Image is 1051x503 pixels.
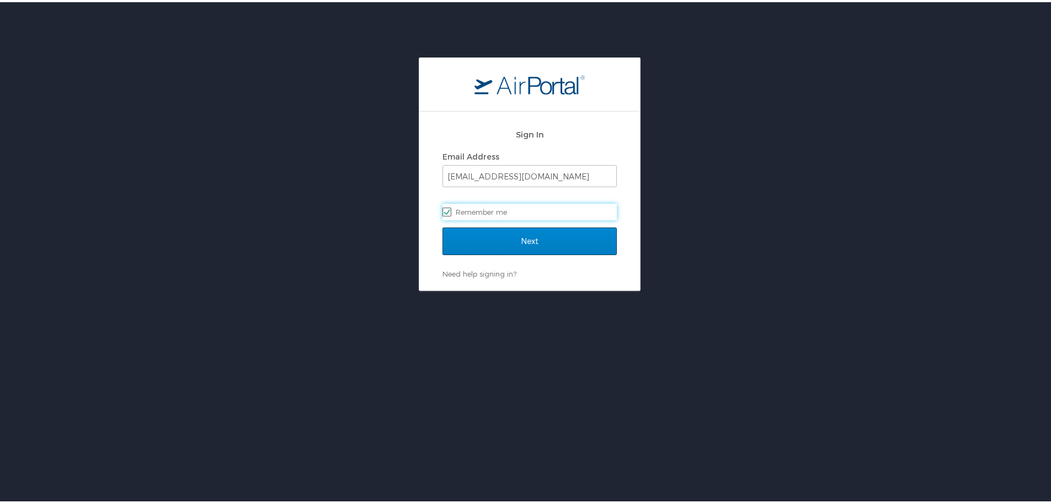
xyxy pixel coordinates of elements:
input: Next [442,225,617,253]
h2: Sign In [442,126,617,139]
label: Remember me [442,202,617,218]
img: logo [474,72,585,92]
a: Need help signing in? [442,267,516,276]
label: Email Address [442,150,499,159]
